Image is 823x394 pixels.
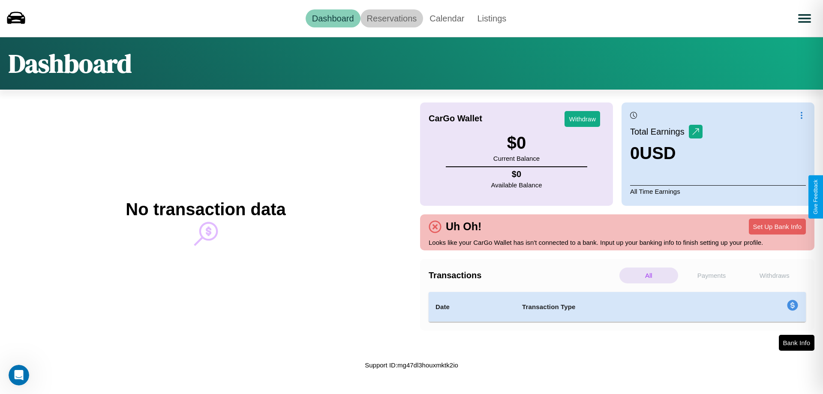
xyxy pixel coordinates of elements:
h4: Transactions [429,271,617,280]
a: Dashboard [306,9,360,27]
p: Available Balance [491,179,542,191]
p: Payments [682,268,741,283]
a: Reservations [360,9,424,27]
p: Looks like your CarGo Wallet has isn't connected to a bank. Input up your banking info to finish ... [429,237,806,248]
h3: 0 USD [630,144,703,163]
h4: $ 0 [491,169,542,179]
p: Current Balance [493,153,540,164]
p: All Time Earnings [630,185,806,197]
p: Support ID: mg47dl3houxmktk2io [365,359,458,371]
p: Total Earnings [630,124,689,139]
h3: $ 0 [493,133,540,153]
h2: No transaction data [126,200,285,219]
table: simple table [429,292,806,322]
button: Open menu [793,6,817,30]
button: Withdraw [565,111,600,127]
h4: Date [436,302,508,312]
a: Listings [471,9,513,27]
p: All [619,268,678,283]
h1: Dashboard [9,46,132,81]
a: Calendar [423,9,471,27]
button: Set Up Bank Info [749,219,806,235]
h4: Transaction Type [522,302,717,312]
p: Withdraws [745,268,804,283]
h4: Uh Oh! [442,220,486,233]
div: Give Feedback [813,180,819,214]
h4: CarGo Wallet [429,114,482,123]
button: Bank Info [779,335,814,351]
iframe: Intercom live chat [9,365,29,385]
